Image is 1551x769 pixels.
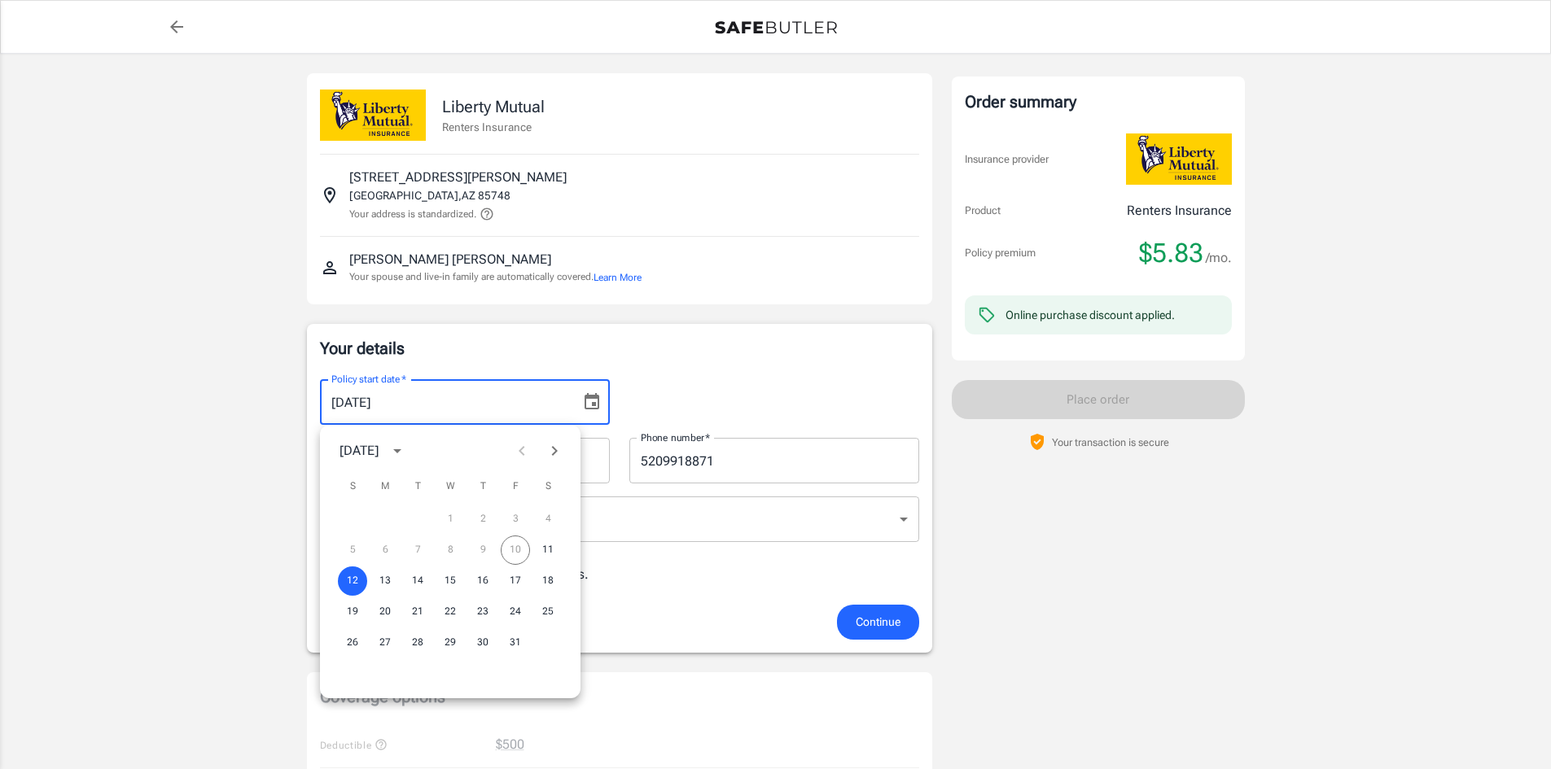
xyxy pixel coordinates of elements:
[320,186,340,205] svg: Insured address
[338,597,367,627] button: 19
[442,94,545,119] p: Liberty Mutual
[594,270,642,285] button: Learn More
[320,379,569,425] input: MM/DD/YYYY
[629,438,919,483] input: Enter number
[501,597,530,627] button: 24
[331,372,406,386] label: Policy start date
[468,597,497,627] button: 23
[468,628,497,658] button: 30
[533,470,563,503] span: Saturday
[965,151,1049,168] p: Insurance provider
[349,269,642,285] p: Your spouse and live-in family are automatically covered.
[1006,307,1175,323] div: Online purchase discount applied.
[468,566,497,596] button: 16
[501,566,530,596] button: 17
[533,535,563,565] button: 11
[1139,237,1203,269] span: $5.83
[403,628,432,658] button: 28
[436,597,465,627] button: 22
[338,566,367,596] button: 12
[403,470,432,503] span: Tuesday
[338,628,367,658] button: 26
[338,470,367,503] span: Sunday
[349,250,551,269] p: [PERSON_NAME] [PERSON_NAME]
[501,470,530,503] span: Friday
[320,496,919,542] div: Low rise (8 stories or less)
[320,337,919,360] p: Your details
[856,612,900,632] span: Continue
[641,430,710,444] label: Phone number
[160,11,193,43] a: back to quotes
[1126,133,1232,185] img: Liberty Mutual
[349,187,510,203] p: [GEOGRAPHIC_DATA] , AZ 85748
[370,470,400,503] span: Monday
[1206,247,1232,269] span: /mo.
[320,258,340,277] svg: Insured person
[320,90,426,141] img: Liberty Mutual
[533,566,563,596] button: 18
[349,207,476,221] p: Your address is standardized.
[1127,201,1232,221] p: Renters Insurance
[436,628,465,658] button: 29
[349,168,567,187] p: [STREET_ADDRESS][PERSON_NAME]
[965,245,1036,261] p: Policy premium
[370,628,400,658] button: 27
[538,435,571,467] button: Next month
[1052,435,1169,450] p: Your transaction is secure
[442,119,545,135] p: Renters Insurance
[403,566,432,596] button: 14
[533,597,563,627] button: 25
[403,597,432,627] button: 21
[576,386,608,418] button: Choose date, selected date is Oct 12, 2025
[436,566,465,596] button: 15
[383,437,411,465] button: calendar view is open, switch to year view
[340,441,379,461] div: [DATE]
[501,628,530,658] button: 31
[436,470,465,503] span: Wednesday
[965,203,1001,219] p: Product
[370,566,400,596] button: 13
[715,21,837,34] img: Back to quotes
[965,90,1232,114] div: Order summary
[837,605,919,640] button: Continue
[468,470,497,503] span: Thursday
[370,597,400,627] button: 20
